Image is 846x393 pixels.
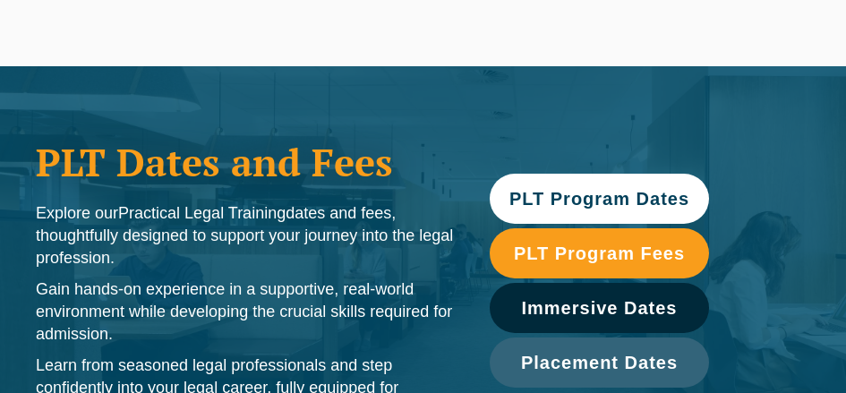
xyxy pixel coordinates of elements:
span: PLT Program Fees [514,244,685,262]
a: PLT Program Fees [490,228,710,278]
span: Immersive Dates [522,299,678,317]
p: Explore our dates and fees, thoughtfully designed to support your journey into the legal profession. [36,202,454,269]
span: Practical Legal Training [118,204,286,222]
a: Placement Dates [490,337,710,388]
p: Gain hands-on experience in a supportive, real-world environment while developing the crucial ski... [36,278,454,346]
span: PLT Program Dates [509,190,689,208]
span: Placement Dates [521,354,678,372]
h1: PLT Dates and Fees [36,140,454,184]
a: PLT Program Dates [490,174,710,224]
a: Immersive Dates [490,283,710,333]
